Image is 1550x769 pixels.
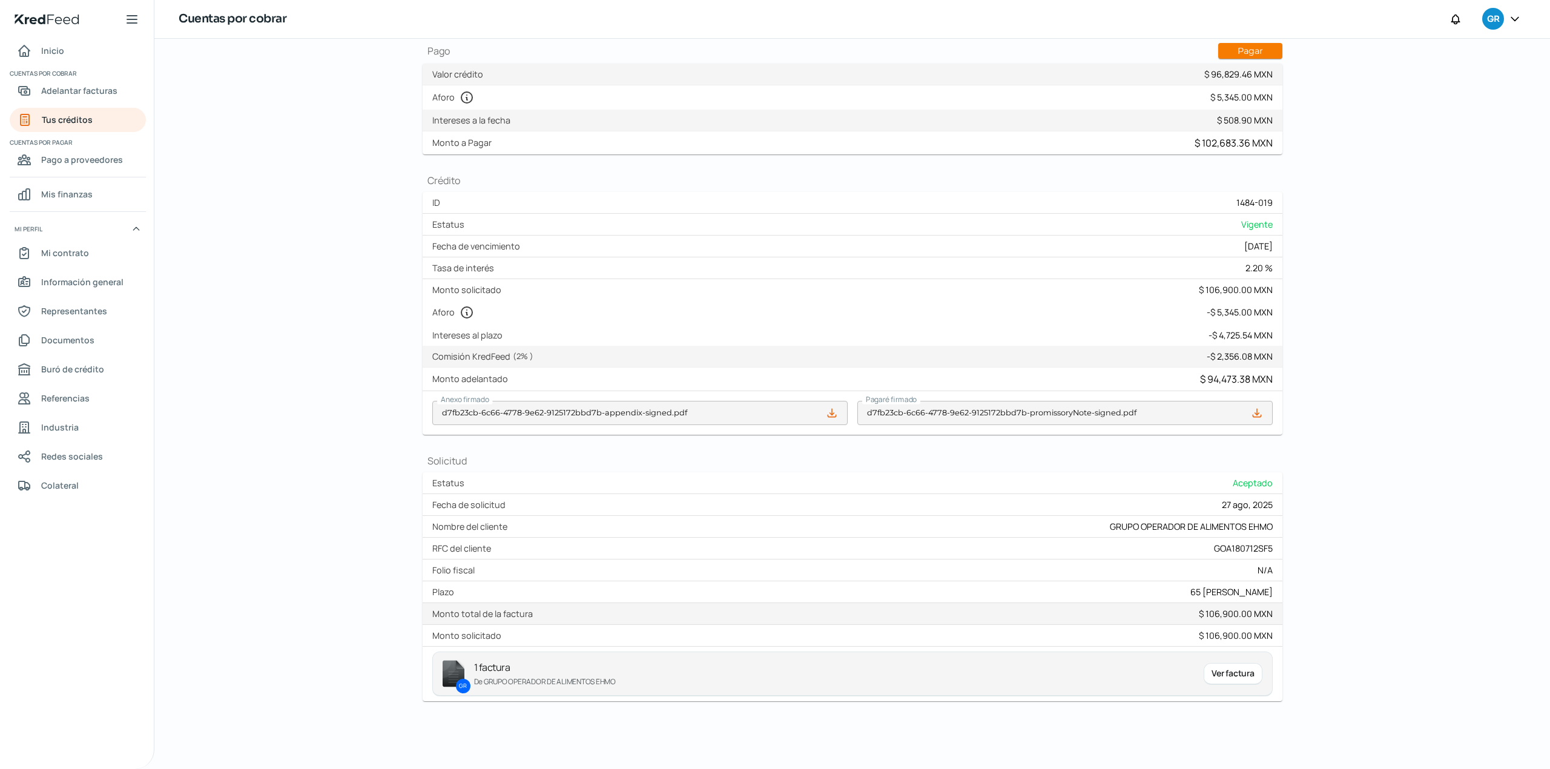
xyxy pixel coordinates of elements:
[432,262,499,274] label: Tasa de interés
[432,586,459,598] label: Plazo
[1233,477,1273,489] span: Aceptado
[10,68,144,79] span: Cuentas por cobrar
[41,303,107,318] span: Representantes
[443,660,464,687] img: invoice-icon
[432,630,506,641] label: Monto solicitado
[10,415,146,440] a: Industria
[10,474,146,498] a: Colateral
[10,386,146,411] a: Referencias
[1487,12,1499,27] span: GR
[1258,564,1273,576] div: N/A
[1204,663,1262,685] div: Ver factura
[432,608,538,619] label: Monto total de la factura
[1204,68,1273,80] div: $ 96,829.46 MXN
[474,676,1195,688] p: De GRUPO OPERADOR DE ALIMENTOS EHMO
[432,114,515,126] label: Intereses a la fecha
[10,137,144,148] span: Cuentas por pagar
[432,499,510,510] label: Fecha de solicitud
[1199,630,1273,641] div: $ 106,900.00 MXN
[423,174,1282,187] h1: Crédito
[423,43,1282,59] h1: Pago
[15,223,42,234] span: Mi perfil
[432,90,479,105] label: Aforo
[41,186,93,202] span: Mis finanzas
[1222,499,1273,510] div: 27 ago, 2025
[432,477,469,489] label: Estatus
[41,449,103,464] span: Redes sociales
[41,391,90,406] span: Referencias
[432,137,496,148] label: Monto a Pagar
[10,299,146,323] a: Representantes
[1214,543,1273,554] div: GOA180712SF5
[179,10,286,28] h1: Cuentas por cobrar
[41,361,104,377] span: Buró de crédito
[432,329,507,341] label: Intereses al plazo
[1190,586,1273,598] div: 65 [PERSON_NAME]
[1200,372,1273,386] div: $ 94,473.38 MXN
[1207,351,1273,362] div: - $ 2,356.08 MXN
[1241,219,1273,230] span: Vigente
[41,245,89,260] span: Mi contrato
[432,197,445,208] label: ID
[10,148,146,172] a: Pago a proveedores
[1199,608,1273,619] div: $ 106,900.00 MXN
[1195,136,1273,150] div: $ 102,683.36 MXN
[41,274,124,289] span: Información general
[1209,329,1273,341] div: - $ 4,725.54 MXN
[41,478,79,493] span: Colateral
[41,152,123,167] span: Pago a proveedores
[10,357,146,381] a: Buró de crédito
[41,43,64,58] span: Inicio
[432,219,469,230] label: Estatus
[1110,521,1273,532] div: GRUPO OPERADOR DE ALIMENTOS EHMO
[432,521,512,532] label: Nombre del cliente
[42,112,93,127] span: Tus créditos
[1245,262,1273,274] div: 2.20 %
[10,79,146,103] a: Adelantar facturas
[1236,197,1273,208] div: 1484-019
[459,681,466,691] p: GR
[432,240,525,252] label: Fecha de vencimiento
[1207,306,1273,318] div: - $ 5,345.00 MXN
[423,454,1282,467] h1: Solicitud
[1210,91,1273,103] div: $ 5,345.00 MXN
[866,394,917,404] span: Pagaré firmado
[10,270,146,294] a: Información general
[10,39,146,63] a: Inicio
[41,420,79,435] span: Industria
[432,564,480,576] label: Folio fiscal
[432,305,479,320] label: Aforo
[41,332,94,348] span: Documentos
[10,108,146,132] a: Tus créditos
[10,182,146,206] a: Mis finanzas
[1199,284,1273,295] div: $ 106,900.00 MXN
[1217,114,1273,126] div: $ 508.90 MXN
[10,444,146,469] a: Redes sociales
[513,351,533,361] span: ( 2 % )
[10,241,146,265] a: Mi contrato
[432,68,488,80] label: Valor crédito
[10,328,146,352] a: Documentos
[432,351,538,362] label: Comisión KredFeed
[432,284,506,295] label: Monto solicitado
[432,373,513,384] label: Monto adelantado
[474,659,1195,676] p: 1 factura
[432,543,496,554] label: RFC del cliente
[41,83,117,98] span: Adelantar facturas
[1218,43,1282,59] button: Pagar
[441,394,489,404] span: Anexo firmado
[1244,240,1273,252] div: [DATE]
